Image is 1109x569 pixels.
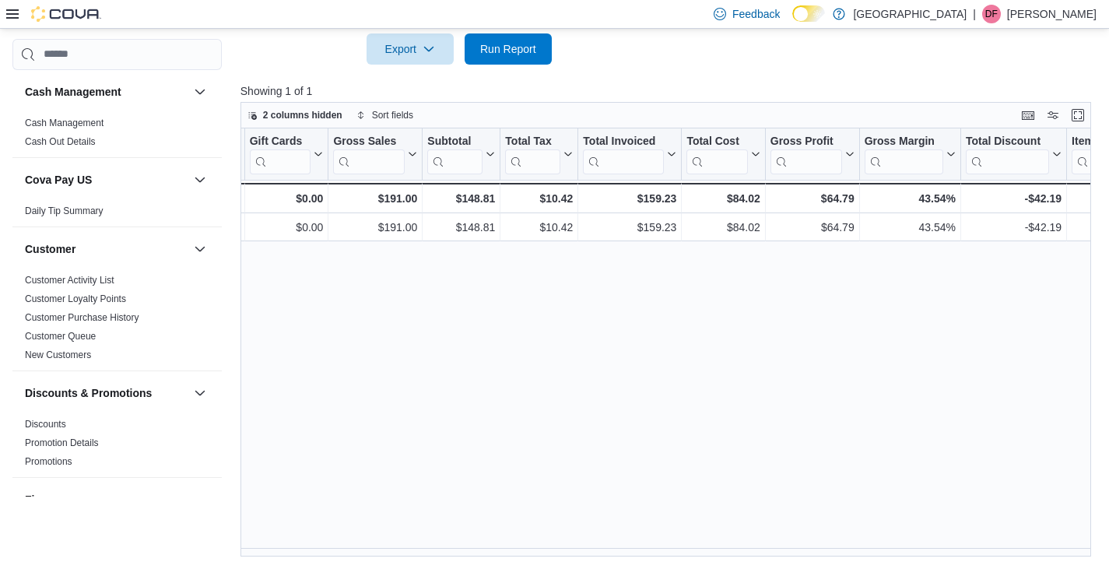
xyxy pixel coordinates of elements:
[25,241,188,257] button: Customer
[583,134,664,149] div: Total Invoiced
[465,33,552,65] button: Run Report
[792,5,825,22] input: Dark Mode
[770,218,855,237] div: $64.79
[982,5,1001,23] div: David Fowler
[865,218,956,237] div: 43.54%
[333,189,417,208] div: $191.00
[350,106,419,125] button: Sort fields
[686,134,747,174] div: Total Cost
[583,134,676,174] button: Total Invoiced
[25,118,104,128] a: Cash Management
[864,189,955,208] div: 43.54%
[770,189,855,208] div: $64.79
[427,218,495,237] div: $148.81
[249,134,323,174] button: Gift Cards
[25,135,96,148] span: Cash Out Details
[770,134,842,149] div: Gross Profit
[25,84,121,100] h3: Cash Management
[792,22,793,23] span: Dark Mode
[505,134,560,174] div: Total Tax
[25,492,66,508] h3: Finance
[25,241,75,257] h3: Customer
[1019,106,1037,125] button: Keyboard shortcuts
[985,5,998,23] span: DF
[583,189,676,208] div: $159.23
[966,134,1049,149] div: Total Discount
[25,349,91,360] a: New Customers
[583,218,676,237] div: $159.23
[367,33,454,65] button: Export
[191,170,209,189] button: Cova Pay US
[25,385,188,401] button: Discounts & Promotions
[966,134,1049,174] div: Total Discount
[333,134,417,174] button: Gross Sales
[966,189,1062,208] div: -$42.19
[25,331,96,342] a: Customer Queue
[376,33,444,65] span: Export
[864,134,942,149] div: Gross Margin
[25,385,152,401] h3: Discounts & Promotions
[505,134,560,149] div: Total Tax
[25,172,188,188] button: Cova Pay US
[25,456,72,467] a: Promotions
[191,240,209,258] button: Customer
[770,134,855,174] button: Gross Profit
[263,109,342,121] span: 2 columns hidden
[250,218,324,237] div: $0.00
[249,134,311,149] div: Gift Cards
[333,218,417,237] div: $191.00
[1044,106,1062,125] button: Display options
[864,134,942,174] div: Gross Margin
[25,418,66,430] span: Discounts
[25,437,99,449] span: Promotion Details
[241,106,349,125] button: 2 columns hidden
[25,117,104,129] span: Cash Management
[1007,5,1097,23] p: [PERSON_NAME]
[12,202,222,227] div: Cova Pay US
[864,134,955,174] button: Gross Margin
[25,205,104,217] span: Daily Tip Summary
[427,134,483,174] div: Subtotal
[25,311,139,324] span: Customer Purchase History
[12,415,222,477] div: Discounts & Promotions
[686,218,760,237] div: $84.02
[505,189,573,208] div: $10.42
[427,134,495,174] button: Subtotal
[505,218,573,237] div: $10.42
[427,189,495,208] div: $148.81
[505,134,573,174] button: Total Tax
[427,134,483,149] div: Subtotal
[480,41,536,57] span: Run Report
[25,455,72,468] span: Promotions
[770,134,842,174] div: Gross Profit
[686,189,760,208] div: $84.02
[686,134,747,149] div: Total Cost
[25,330,96,342] span: Customer Queue
[372,109,413,121] span: Sort fields
[31,6,101,22] img: Cova
[25,492,188,508] button: Finance
[12,114,222,157] div: Cash Management
[25,274,114,286] span: Customer Activity List
[25,136,96,147] a: Cash Out Details
[249,134,311,174] div: Gift Card Sales
[25,419,66,430] a: Discounts
[25,349,91,361] span: New Customers
[966,134,1062,174] button: Total Discount
[25,437,99,448] a: Promotion Details
[249,189,323,208] div: $0.00
[191,384,209,402] button: Discounts & Promotions
[191,83,209,101] button: Cash Management
[25,205,104,216] a: Daily Tip Summary
[25,84,188,100] button: Cash Management
[25,312,139,323] a: Customer Purchase History
[191,490,209,509] button: Finance
[12,271,222,371] div: Customer
[853,5,967,23] p: [GEOGRAPHIC_DATA]
[25,293,126,304] a: Customer Loyalty Points
[1069,106,1087,125] button: Enter fullscreen
[25,293,126,305] span: Customer Loyalty Points
[686,134,760,174] button: Total Cost
[973,5,976,23] p: |
[25,275,114,286] a: Customer Activity List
